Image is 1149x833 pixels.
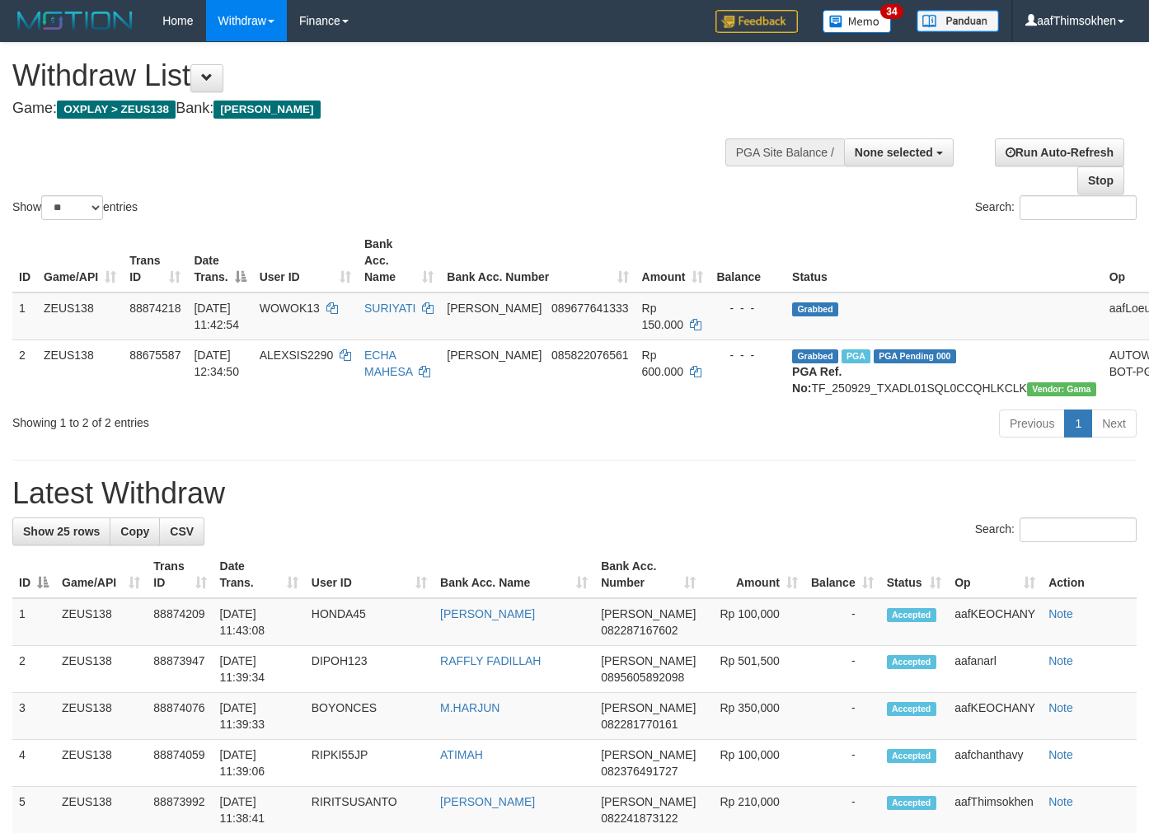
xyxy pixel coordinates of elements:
[194,349,239,378] span: [DATE] 12:34:50
[305,646,434,693] td: DIPOH123
[147,646,213,693] td: 88873947
[804,598,880,646] td: -
[305,693,434,740] td: BOYONCES
[887,655,936,669] span: Accepted
[874,349,956,363] span: PGA Pending
[975,195,1137,220] label: Search:
[601,718,678,731] span: Copy 082281770161 to clipboard
[702,740,804,787] td: Rp 100,000
[447,349,542,362] span: [PERSON_NAME]
[57,101,176,119] span: OXPLAY > ZEUS138
[702,693,804,740] td: Rp 350,000
[887,608,936,622] span: Accepted
[37,339,123,403] td: ZEUS138
[702,551,804,598] th: Amount: activate to sort column ascending
[1048,607,1073,620] a: Note
[305,598,434,646] td: HONDA45
[804,693,880,740] td: -
[594,551,702,598] th: Bank Acc. Number: activate to sort column ascending
[1091,409,1137,438] a: Next
[1048,795,1073,808] a: Note
[147,740,213,787] td: 88874059
[887,702,936,716] span: Accepted
[601,812,678,825] span: Copy 082241873122 to clipboard
[447,302,542,315] span: [PERSON_NAME]
[364,349,412,378] a: ECHA MAHESA
[642,302,684,331] span: Rp 150.000
[601,748,696,761] span: [PERSON_NAME]
[725,138,844,166] div: PGA Site Balance /
[12,292,37,340] td: 1
[120,525,149,538] span: Copy
[37,292,123,340] td: ZEUS138
[364,302,416,315] a: SURIYATI
[823,10,892,33] img: Button%20Memo.svg
[159,517,204,545] a: CSV
[41,195,103,220] select: Showentries
[147,598,213,646] td: 88874209
[551,302,628,315] span: Copy 089677641333 to clipboard
[213,693,305,740] td: [DATE] 11:39:33
[601,624,678,637] span: Copy 082287167602 to clipboard
[786,339,1103,403] td: TF_250929_TXADL01SQL0CCQHLKCLK
[880,4,903,19] span: 34
[253,229,358,292] th: User ID: activate to sort column ascending
[702,598,804,646] td: Rp 100,000
[37,229,123,292] th: Game/API: activate to sort column ascending
[12,598,55,646] td: 1
[305,551,434,598] th: User ID: activate to sort column ascending
[213,551,305,598] th: Date Trans.: activate to sort column ascending
[260,349,334,362] span: ALEXSIS2290
[55,598,147,646] td: ZEUS138
[716,300,779,316] div: - - -
[792,302,838,316] span: Grabbed
[129,349,181,362] span: 88675587
[715,10,798,33] img: Feedback.jpg
[948,646,1042,693] td: aafanarl
[55,740,147,787] td: ZEUS138
[440,748,483,761] a: ATIMAH
[948,551,1042,598] th: Op: activate to sort column ascending
[1064,409,1092,438] a: 1
[551,349,628,362] span: Copy 085822076561 to clipboard
[12,59,749,92] h1: Withdraw List
[440,795,535,808] a: [PERSON_NAME]
[12,101,749,117] h4: Game: Bank:
[601,701,696,714] span: [PERSON_NAME]
[213,101,320,119] span: [PERSON_NAME]
[716,347,779,363] div: - - -
[975,517,1137,542] label: Search:
[12,646,55,693] td: 2
[12,551,55,598] th: ID: activate to sort column descending
[601,607,696,620] span: [PERSON_NAME]
[642,349,684,378] span: Rp 600.000
[1042,551,1137,598] th: Action
[434,551,594,598] th: Bank Acc. Name: activate to sort column ascending
[601,795,696,808] span: [PERSON_NAME]
[804,551,880,598] th: Balance: activate to sort column ascending
[55,646,147,693] td: ZEUS138
[702,646,804,693] td: Rp 501,500
[213,646,305,693] td: [DATE] 11:39:34
[786,229,1103,292] th: Status
[23,525,100,538] span: Show 25 rows
[110,517,160,545] a: Copy
[999,409,1065,438] a: Previous
[440,701,499,714] a: M.HARJUN
[887,749,936,763] span: Accepted
[804,740,880,787] td: -
[12,517,110,545] a: Show 25 rows
[440,607,535,620] a: [PERSON_NAME]
[710,229,786,292] th: Balance
[948,598,1042,646] td: aafKEOCHANY
[948,693,1042,740] td: aafKEOCHANY
[129,302,181,315] span: 88874218
[12,195,138,220] label: Show entries
[123,229,187,292] th: Trans ID: activate to sort column ascending
[1020,195,1137,220] input: Search:
[147,551,213,598] th: Trans ID: activate to sort column ascending
[855,146,933,159] span: None selected
[12,740,55,787] td: 4
[55,551,147,598] th: Game/API: activate to sort column ascending
[260,302,320,315] span: WOWOK13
